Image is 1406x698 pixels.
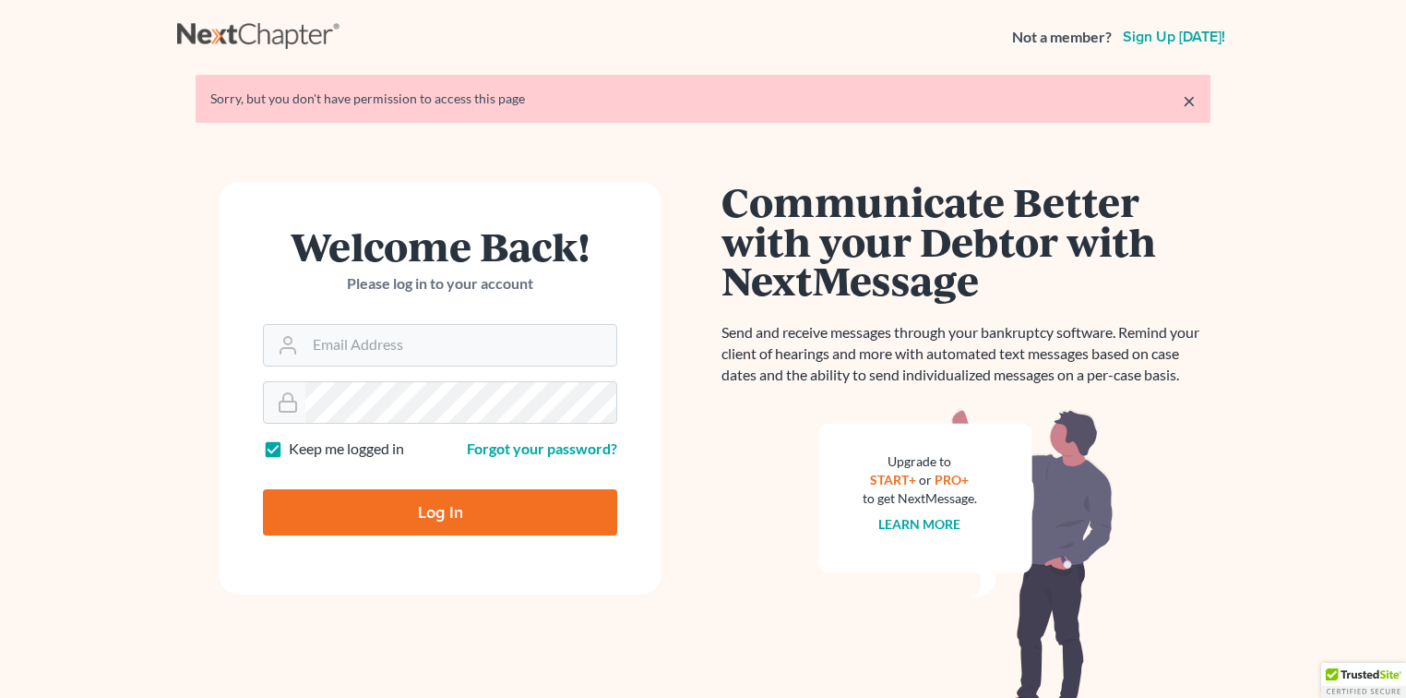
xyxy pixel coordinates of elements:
[210,90,1196,108] div: Sorry, but you don't have permission to access this page
[721,182,1210,300] h1: Communicate Better with your Debtor with NextMessage
[935,472,970,487] a: PRO+
[879,516,961,532] a: Learn more
[863,452,977,471] div: Upgrade to
[1012,27,1112,48] strong: Not a member?
[920,472,933,487] span: or
[721,322,1210,386] p: Send and receive messages through your bankruptcy software. Remind your client of hearings and mo...
[467,439,617,457] a: Forgot your password?
[289,439,404,460] label: Keep me logged in
[263,489,617,536] input: Log In
[263,273,617,295] p: Please log in to your account
[1119,30,1229,44] a: Sign up [DATE]!
[1321,663,1406,698] div: TrustedSite Certified
[871,472,917,487] a: START+
[863,489,977,508] div: to get NextMessage.
[1183,90,1196,112] a: ×
[305,325,616,366] input: Email Address
[263,226,617,266] h1: Welcome Back!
